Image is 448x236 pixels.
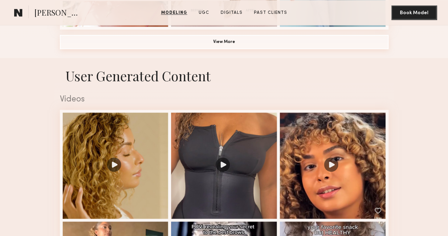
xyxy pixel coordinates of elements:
[391,5,437,20] button: Book Model
[34,7,84,20] span: [PERSON_NAME]
[54,66,394,84] h1: User Generated Content
[196,10,212,16] a: UGC
[60,95,389,103] div: Videos
[218,10,245,16] a: Digitals
[60,35,389,49] button: View More
[158,10,190,16] a: Modeling
[251,10,290,16] a: Past Clients
[391,9,437,15] a: Book Model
